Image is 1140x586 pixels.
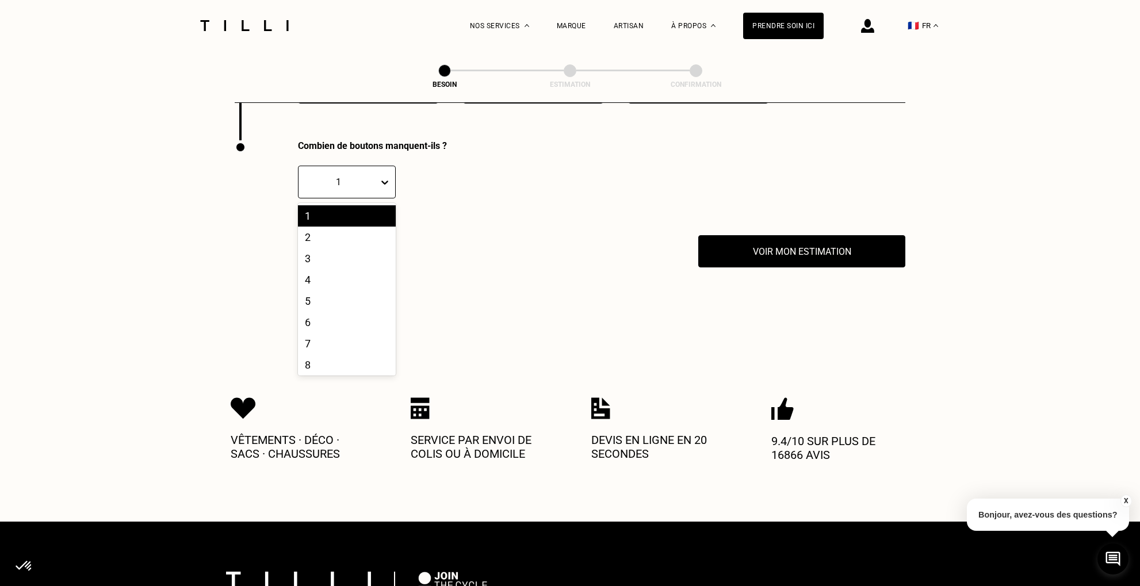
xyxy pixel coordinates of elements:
[298,269,396,290] div: 4
[298,248,396,269] div: 3
[304,177,373,187] div: 1
[743,13,824,39] a: Prendre soin ici
[231,433,369,461] p: Vêtements · Déco · Sacs · Chaussures
[298,354,396,376] div: 8
[525,24,529,27] img: Menu déroulant
[231,397,256,419] img: Icon
[771,397,794,420] img: Icon
[196,20,293,31] img: Logo du service de couturière Tilli
[771,434,909,462] p: 9.4/10 sur plus de 16866 avis
[298,290,396,312] div: 5
[967,499,1129,531] p: Bonjour, avez-vous des questions?
[591,433,729,461] p: Devis en ligne en 20 secondes
[387,81,502,89] div: Besoin
[934,24,938,27] img: menu déroulant
[711,24,716,27] img: Menu déroulant à propos
[298,312,396,333] div: 6
[698,235,905,267] button: Voir mon estimation
[298,333,396,354] div: 7
[908,20,919,31] span: 🇫🇷
[557,22,586,30] a: Marque
[411,433,549,461] p: Service par envoi de colis ou à domicile
[512,81,628,89] div: Estimation
[1120,495,1131,507] button: X
[614,22,644,30] a: Artisan
[411,397,430,419] img: Icon
[861,19,874,33] img: icône connexion
[298,205,396,227] div: 1
[298,140,745,151] div: Combien de boutons manquent-ils ?
[638,81,753,89] div: Confirmation
[591,397,610,419] img: Icon
[298,227,396,248] div: 2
